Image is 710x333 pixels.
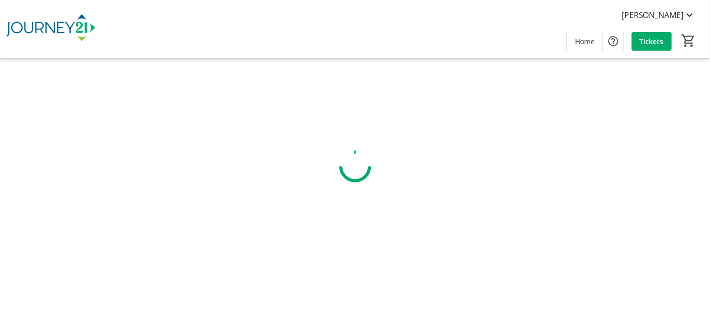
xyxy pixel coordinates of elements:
span: Tickets [640,36,664,47]
button: Cart [680,32,698,50]
button: [PERSON_NAME] [614,7,704,23]
a: Home [567,32,603,51]
button: Help [603,31,623,51]
span: Home [575,36,595,47]
img: Journey21's Logo [6,4,95,54]
a: Tickets [632,32,672,51]
span: [PERSON_NAME] [622,9,684,21]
